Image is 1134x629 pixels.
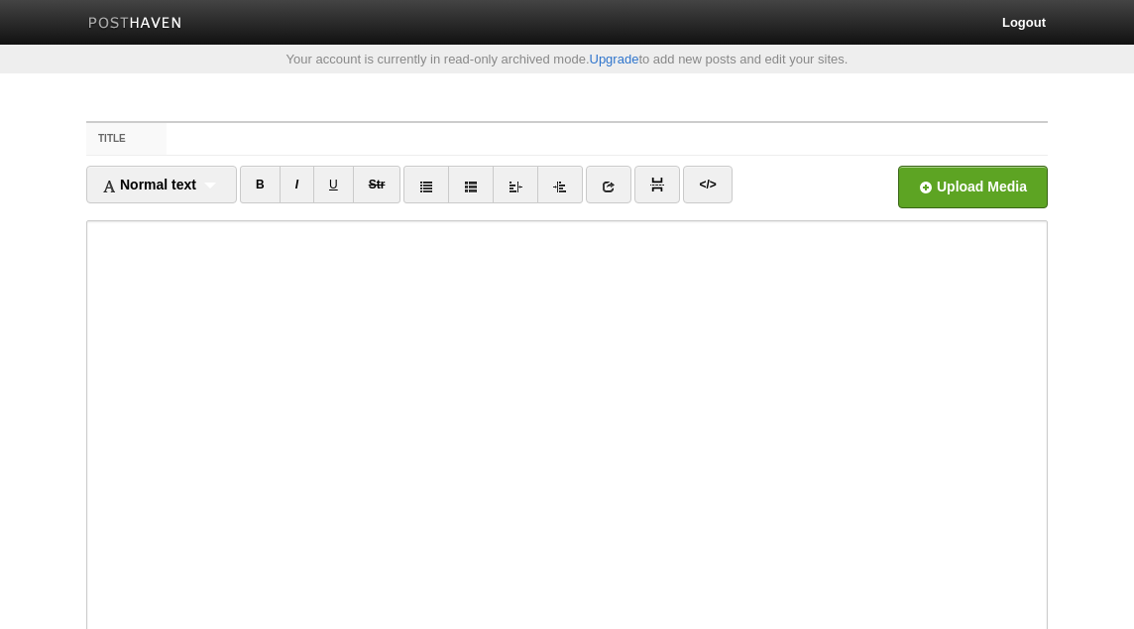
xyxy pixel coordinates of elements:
a: U [313,166,354,203]
span: Normal text [102,177,196,192]
img: Posthaven-bar [88,17,182,32]
del: Str [369,178,386,191]
a: I [280,166,314,203]
a: </> [683,166,732,203]
label: Title [86,123,167,155]
div: Your account is currently in read-only archived mode. to add new posts and edit your sites. [71,53,1063,65]
a: Upgrade [590,52,639,66]
img: pagebreak-icon.png [650,178,664,191]
a: B [240,166,281,203]
a: Str [353,166,401,203]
